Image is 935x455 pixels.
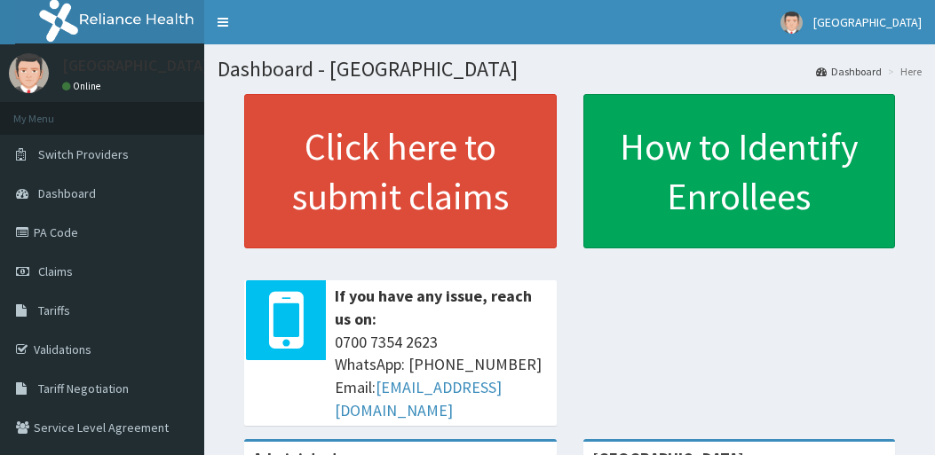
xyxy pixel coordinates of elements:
p: [GEOGRAPHIC_DATA] [62,58,209,74]
b: If you have any issue, reach us on: [335,286,532,329]
span: Tariffs [38,302,70,318]
h1: Dashboard - [GEOGRAPHIC_DATA] [218,58,922,81]
span: [GEOGRAPHIC_DATA] [813,14,922,30]
span: 0700 7354 2623 WhatsApp: [PHONE_NUMBER] Email: [335,331,548,422]
span: Switch Providers [38,146,129,162]
span: Claims [38,263,73,279]
span: Dashboard [38,185,96,201]
li: Here [883,64,922,79]
a: Dashboard [816,64,882,79]
img: User Image [9,53,49,93]
span: Tariff Negotiation [38,380,129,396]
a: Online [62,80,105,92]
a: [EMAIL_ADDRESS][DOMAIN_NAME] [335,377,502,420]
img: User Image [780,12,803,34]
a: How to Identify Enrollees [583,94,896,248]
a: Click here to submit claims [244,94,557,248]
